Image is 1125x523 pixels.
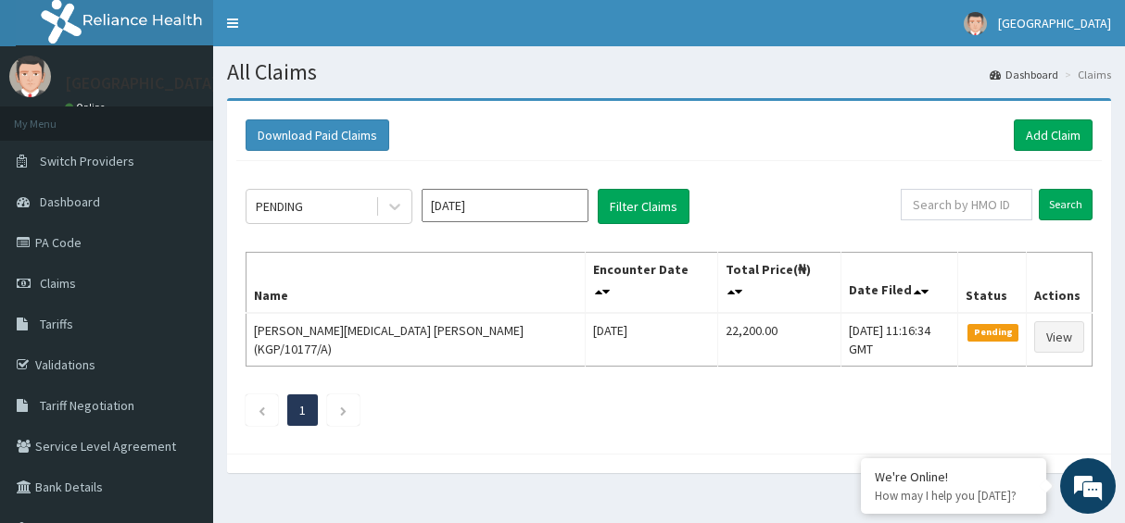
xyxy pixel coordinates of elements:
[718,313,841,367] td: 22,200.00
[901,189,1032,220] input: Search by HMO ID
[246,119,389,151] button: Download Paid Claims
[256,197,303,216] div: PENDING
[299,402,306,418] a: Page 1 is your current page
[40,153,134,169] span: Switch Providers
[40,275,76,292] span: Claims
[40,193,100,210] span: Dashboard
[40,397,134,414] span: Tariff Negotiation
[718,253,841,314] th: Total Price(₦)
[586,253,718,314] th: Encounter Date
[1034,321,1084,353] a: View
[339,402,348,418] a: Next page
[586,313,718,367] td: [DATE]
[65,101,109,114] a: Online
[990,67,1058,82] a: Dashboard
[958,253,1027,314] th: Status
[227,60,1111,84] h1: All Claims
[598,189,689,224] button: Filter Claims
[1014,119,1093,151] a: Add Claim
[841,313,958,367] td: [DATE] 11:16:34 GMT
[40,316,73,332] span: Tariffs
[258,402,266,418] a: Previous page
[246,313,586,367] td: [PERSON_NAME][MEDICAL_DATA] [PERSON_NAME] (KGP/10177/A)
[1060,67,1111,82] li: Claims
[1026,253,1092,314] th: Actions
[9,56,51,97] img: User Image
[1039,189,1093,220] input: Search
[875,468,1032,485] div: We're Online!
[422,189,588,222] input: Select Month and Year
[998,15,1111,31] span: [GEOGRAPHIC_DATA]
[841,253,958,314] th: Date Filed
[65,75,218,92] p: [GEOGRAPHIC_DATA]
[967,324,1018,341] span: Pending
[875,488,1032,504] p: How may I help you today?
[246,253,586,314] th: Name
[964,12,987,35] img: User Image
